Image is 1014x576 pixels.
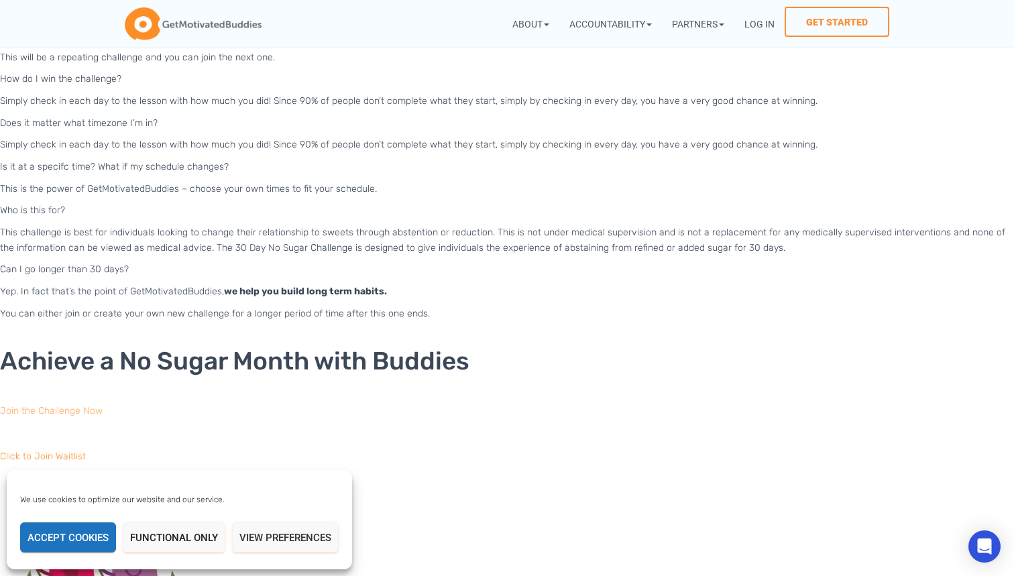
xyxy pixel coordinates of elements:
[662,7,734,41] a: Partners
[734,7,785,41] a: Log In
[502,7,559,41] a: About
[232,522,339,553] button: View preferences
[559,7,662,41] a: Accountability
[224,286,387,297] strong: we help you build long term habits.
[785,7,889,37] a: Get Started
[125,7,262,41] img: GetMotivatedBuddies
[968,530,1001,563] div: Open Intercom Messenger
[123,522,225,553] button: Functional only
[20,494,300,506] div: We use cookies to optimize our website and our service.
[20,522,116,553] button: Accept cookies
